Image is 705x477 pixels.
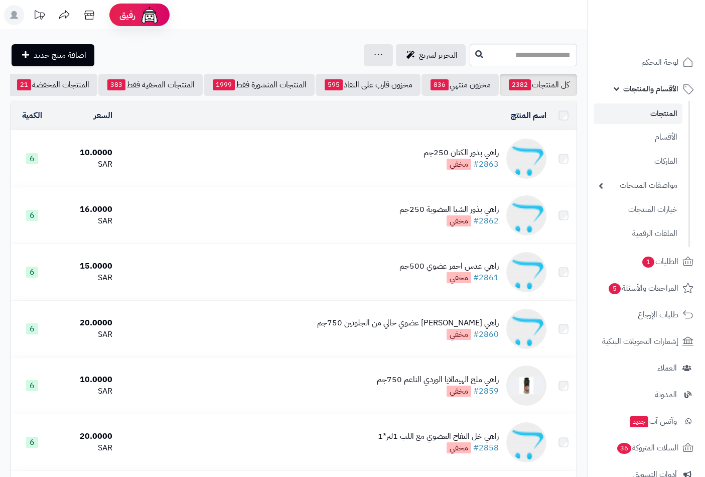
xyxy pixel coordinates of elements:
a: المنتجات المخفية فقط383 [98,74,203,96]
span: المدونة [655,388,677,402]
a: العملاء [594,356,699,380]
a: السلات المتروكة36 [594,436,699,460]
a: خيارات المنتجات [594,199,682,220]
a: #2861 [473,272,499,284]
div: راهي [PERSON_NAME] عضوي خالي من الجلوتين 750جم [317,317,499,329]
a: اسم المنتج [511,109,546,122]
a: المنتجات المنشورة فقط1999 [204,74,315,96]
div: راهي ملح الهيمالايا الوردي الناعم 750جم [377,374,499,386]
span: جديد [630,416,648,427]
a: المدونة [594,383,699,407]
a: وآتس آبجديد [594,409,699,433]
span: 6 [26,437,38,448]
a: الملفات الرقمية [594,223,682,245]
a: #2859 [473,385,499,397]
span: 1999 [213,79,235,90]
span: 1 [642,256,655,268]
span: السلات المتروكة [616,441,678,455]
span: مخفي [447,386,471,397]
a: مواصفات المنتجات [594,175,682,196]
img: ai-face.png [139,5,160,25]
span: مخفي [447,442,471,453]
img: logo-2.png [637,23,695,44]
div: SAR [58,386,112,397]
img: راهي بذور الشيا العضوية 250جم [506,195,546,235]
span: 5 [609,283,621,294]
span: التحرير لسريع [419,49,458,61]
a: #2860 [473,328,499,340]
span: 6 [26,153,38,164]
a: اضافة منتج جديد [12,44,94,66]
div: 10.0000 [58,374,112,386]
a: السعر [94,109,112,122]
span: وآتس آب [629,414,677,428]
span: رفيق [119,9,135,21]
a: #2863 [473,158,499,170]
div: 10.0000 [58,147,112,159]
div: SAR [58,215,112,227]
a: مخزون منتهي836 [421,74,499,96]
div: SAR [58,442,112,454]
span: مخفي [447,329,471,340]
img: راهي خل التفاح العضوي مع اللب 1لتر*1 [506,422,546,462]
span: الأقسام والمنتجات [623,82,678,96]
div: SAR [58,272,112,284]
span: 36 [617,442,632,454]
div: 15.0000 [58,261,112,272]
span: العملاء [657,361,677,375]
span: إشعارات التحويلات البنكية [602,334,678,348]
span: مخفي [447,215,471,226]
span: المراجعات والأسئلة [608,281,678,295]
a: التحرير لسريع [396,44,466,66]
span: 6 [26,380,38,391]
div: SAR [58,329,112,340]
img: راهي عدس احمر عضوي 500جم [506,252,546,292]
a: مخزون قارب على النفاذ595 [316,74,420,96]
a: #2858 [473,442,499,454]
a: إشعارات التحويلات البنكية [594,329,699,353]
span: 595 [325,79,343,90]
span: مخفي [447,159,471,170]
img: راهي ملح الهيمالايا الوردي الناعم 750جم [506,366,546,406]
span: 6 [26,323,38,334]
div: راهي بذور الكتان 250جم [424,147,499,159]
span: طلبات الإرجاع [638,308,678,322]
span: لوحة التحكم [641,55,678,69]
img: راهي كورن فلكس عضوي خالي من الجلوتين 750جم [506,309,546,349]
a: الماركات [594,151,682,172]
span: 2382 [509,79,531,90]
a: #2862 [473,215,499,227]
a: المنتجات [594,103,682,124]
div: راهي بذور الشيا العضوية 250جم [399,204,499,215]
span: 6 [26,267,38,278]
span: 21 [17,79,31,90]
img: راهي بذور الكتان 250جم [506,139,546,179]
div: 16.0000 [58,204,112,215]
span: اضافة منتج جديد [34,49,86,61]
a: لوحة التحكم [594,50,699,74]
a: الكمية [22,109,42,122]
span: 836 [431,79,449,90]
a: المراجعات والأسئلة5 [594,276,699,300]
a: كل المنتجات2382 [500,74,577,96]
div: SAR [58,159,112,170]
span: مخفي [447,272,471,283]
div: 20.0000 [58,317,112,329]
div: راهي عدس احمر عضوي 500جم [399,261,499,272]
span: 6 [26,210,38,221]
span: 383 [107,79,125,90]
a: الطلبات1 [594,250,699,274]
div: 20.0000 [58,431,112,442]
span: الطلبات [641,255,678,269]
a: طلبات الإرجاع [594,303,699,327]
a: الأقسام [594,127,682,148]
div: راهي خل التفاح العضوي مع اللب 1لتر*1 [378,431,499,442]
a: تحديثات المنصة [27,5,52,28]
a: المنتجات المخفضة21 [8,74,97,96]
